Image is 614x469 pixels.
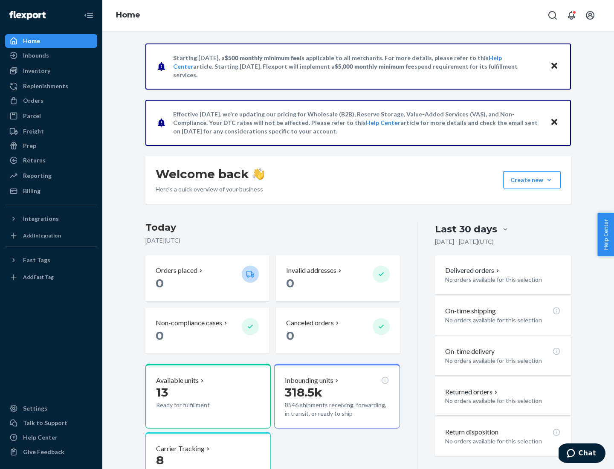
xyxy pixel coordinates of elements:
a: Help Center [5,431,97,444]
div: Orders [23,96,43,105]
a: Returns [5,153,97,167]
span: $500 monthly minimum fee [225,54,300,61]
span: 0 [286,328,294,343]
span: 318.5k [285,385,322,400]
div: Freight [23,127,44,136]
p: No orders available for this selection [445,356,561,365]
p: Canceled orders [286,318,334,328]
button: Close [549,116,560,129]
button: Open Search Box [544,7,561,24]
div: Last 30 days [435,223,497,236]
button: Fast Tags [5,253,97,267]
span: $5,000 monthly minimum fee [335,63,414,70]
a: Home [5,34,97,48]
a: Inbounds [5,49,97,62]
div: Prep [23,142,36,150]
div: Inbounds [23,51,49,60]
span: 0 [286,276,294,290]
div: Help Center [23,433,58,442]
p: Here’s a quick overview of your business [156,185,264,194]
div: Returns [23,156,46,165]
button: Available units13Ready for fulfillment [145,364,271,428]
button: Close [549,60,560,72]
ol: breadcrumbs [109,3,147,28]
button: Open notifications [563,7,580,24]
div: Fast Tags [23,256,50,264]
img: hand-wave emoji [252,168,264,180]
a: Inventory [5,64,97,78]
p: Return disposition [445,427,498,437]
a: Replenishments [5,79,97,93]
a: Parcel [5,109,97,123]
h3: Today [145,221,400,234]
p: No orders available for this selection [445,316,561,324]
iframe: Opens a widget where you can chat to one of our agents [559,443,605,465]
button: Integrations [5,212,97,226]
a: Add Integration [5,229,97,243]
a: Settings [5,402,97,415]
a: Add Fast Tag [5,270,97,284]
div: Replenishments [23,82,68,90]
button: Close Navigation [80,7,97,24]
button: Canceled orders 0 [276,308,400,353]
div: Parcel [23,112,41,120]
p: Invalid addresses [286,266,336,275]
button: Delivered orders [445,266,501,275]
img: Flexport logo [9,11,46,20]
span: 0 [156,276,164,290]
a: Billing [5,184,97,198]
div: Settings [23,404,47,413]
p: On-time shipping [445,306,496,316]
div: Talk to Support [23,419,67,427]
p: 8546 shipments receiving, forwarding, in transit, or ready to ship [285,401,389,418]
p: Starting [DATE], a is applicable to all merchants. For more details, please refer to this article... [173,54,542,79]
button: Inbounding units318.5k8546 shipments receiving, forwarding, in transit, or ready to ship [274,364,400,428]
a: Prep [5,139,97,153]
p: Effective [DATE], we're updating our pricing for Wholesale (B2B), Reserve Storage, Value-Added Se... [173,110,542,136]
span: 0 [156,328,164,343]
a: Help Center [366,119,400,126]
p: Inbounding units [285,376,333,385]
button: Open account menu [582,7,599,24]
a: Freight [5,124,97,138]
span: 8 [156,453,164,467]
button: Orders placed 0 [145,255,269,301]
button: Talk to Support [5,416,97,430]
a: Home [116,10,140,20]
div: Billing [23,187,41,195]
div: Home [23,37,40,45]
p: No orders available for this selection [445,437,561,446]
div: Integrations [23,214,59,223]
button: Create new [503,171,561,188]
p: Available units [156,376,199,385]
div: Inventory [23,67,50,75]
div: Give Feedback [23,448,64,456]
p: [DATE] ( UTC ) [145,236,400,245]
div: Add Fast Tag [23,273,54,281]
p: Non-compliance cases [156,318,222,328]
p: Ready for fulfillment [156,401,235,409]
p: No orders available for this selection [445,397,561,405]
h1: Welcome back [156,166,264,182]
span: 13 [156,385,168,400]
button: Invalid addresses 0 [276,255,400,301]
a: Reporting [5,169,97,182]
p: Carrier Tracking [156,444,205,454]
button: Non-compliance cases 0 [145,308,269,353]
div: Add Integration [23,232,61,239]
button: Help Center [597,213,614,256]
p: On-time delivery [445,347,495,356]
a: Orders [5,94,97,107]
button: Give Feedback [5,445,97,459]
div: Reporting [23,171,52,180]
p: No orders available for this selection [445,275,561,284]
button: Returned orders [445,387,499,397]
p: Orders placed [156,266,197,275]
p: [DATE] - [DATE] ( UTC ) [435,237,494,246]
